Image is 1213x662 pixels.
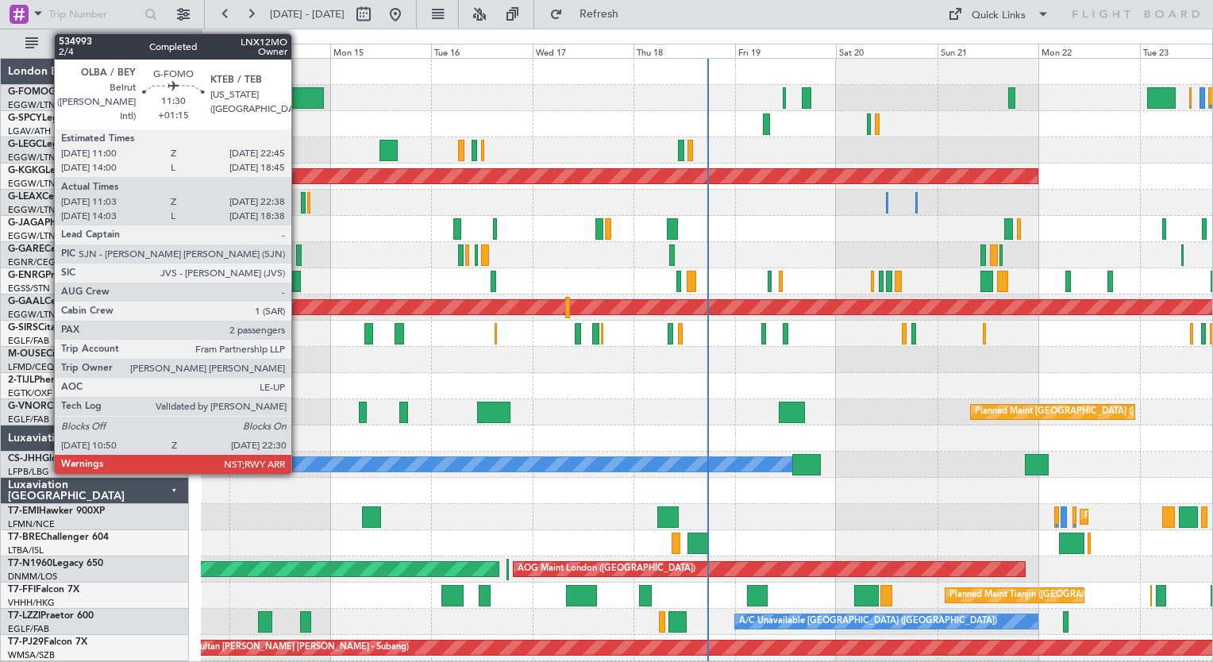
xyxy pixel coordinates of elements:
div: Sun 14 [229,44,330,58]
a: T7-PJ29Falcon 7X [8,637,87,647]
input: Trip Number [48,2,140,26]
a: EGGW/LTN [8,230,56,242]
div: Planned Maint [GEOGRAPHIC_DATA] (Sultan [PERSON_NAME] [PERSON_NAME] - Subang) [39,636,409,660]
a: G-ENRGPraetor 600 [8,271,98,280]
a: EGLF/FAB [8,623,49,635]
a: EGTK/OXF [8,387,52,399]
span: G-ENRG [8,271,45,280]
span: CS-JHH [8,454,42,464]
button: Refresh [542,2,637,27]
div: Sun 21 [938,44,1038,58]
button: All Aircraft [17,31,172,56]
span: G-GARE [8,244,44,254]
a: G-FOMOGlobal 6000 [8,87,102,97]
span: T7-LZZI [8,611,40,621]
a: T7-BREChallenger 604 [8,533,109,542]
a: DNMM/LOS [8,571,57,583]
div: Mon 22 [1038,44,1139,58]
span: G-LEGC [8,140,42,149]
div: Wed 17 [533,44,633,58]
span: G-KGKG [8,166,45,175]
a: LTBA/ISL [8,545,44,556]
span: G-JAGA [8,218,44,228]
a: T7-EMIHawker 900XP [8,506,105,516]
a: VHHH/HKG [8,597,55,609]
a: EGLF/FAB [8,414,49,425]
a: G-LEGCLegacy 600 [8,140,93,149]
a: EGGW/LTN [8,178,56,190]
span: G-VNOR [8,402,47,411]
a: EGGW/LTN [8,204,56,216]
span: All Aircraft [41,38,168,49]
a: WMSA/SZB [8,649,55,661]
a: LFMN/NCE [8,518,55,530]
a: LGAV/ATH [8,125,51,137]
span: G-GAAL [8,297,44,306]
div: Quick Links [972,8,1026,24]
a: CS-JHHGlobal 6000 [8,454,96,464]
span: 2-TIJL [8,375,34,385]
a: G-JAGAPhenom 300 [8,218,100,228]
a: G-GARECessna Citation XLS+ [8,244,139,254]
a: T7-LZZIPraetor 600 [8,611,94,621]
span: T7-N1960 [8,559,52,568]
span: T7-FFI [8,585,36,595]
a: LFMD/CEQ [8,361,54,373]
a: T7-N1960Legacy 650 [8,559,103,568]
span: G-SPCY [8,114,42,123]
span: Refresh [566,9,633,20]
a: EGSS/STN [8,283,50,294]
a: G-KGKGLegacy 600 [8,166,96,175]
a: LFPB/LBG [8,466,49,478]
span: T7-BRE [8,533,40,542]
button: Quick Links [940,2,1057,27]
div: Tue 16 [431,44,532,58]
div: Thu 18 [633,44,734,58]
a: EGGW/LTN [8,309,56,321]
div: A/C Unavailable [GEOGRAPHIC_DATA] ([GEOGRAPHIC_DATA]) [739,610,997,633]
span: [DATE] - [DATE] [270,7,345,21]
a: G-GAALCessna Citation XLS+ [8,297,139,306]
div: Mon 15 [330,44,431,58]
span: G-LEAX [8,192,42,202]
div: Fri 19 [735,44,836,58]
span: G-SIRS [8,323,38,333]
div: Planned Maint Tianjin ([GEOGRAPHIC_DATA]) [949,583,1134,607]
a: G-SPCYLegacy 650 [8,114,93,123]
a: EGGW/LTN [8,99,56,111]
a: T7-FFIFalcon 7X [8,585,79,595]
span: M-OUSE [8,349,46,359]
a: G-VNORChallenger 650 [8,402,115,411]
a: G-SIRSCitation Excel [8,323,99,333]
div: AOG Maint London ([GEOGRAPHIC_DATA]) [518,557,695,581]
div: Sat 20 [836,44,937,58]
a: EGNR/CEG [8,256,56,268]
a: EGGW/LTN [8,152,56,164]
span: T7-EMI [8,506,39,516]
a: EGLF/FAB [8,335,49,347]
span: G-FOMO [8,87,48,97]
a: G-LEAXCessna Citation XLS [8,192,130,202]
span: T7-PJ29 [8,637,44,647]
a: M-OUSECitation Mustang [8,349,123,359]
div: [DATE] [204,32,231,45]
a: 2-TIJLPhenom 300 [8,375,90,385]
